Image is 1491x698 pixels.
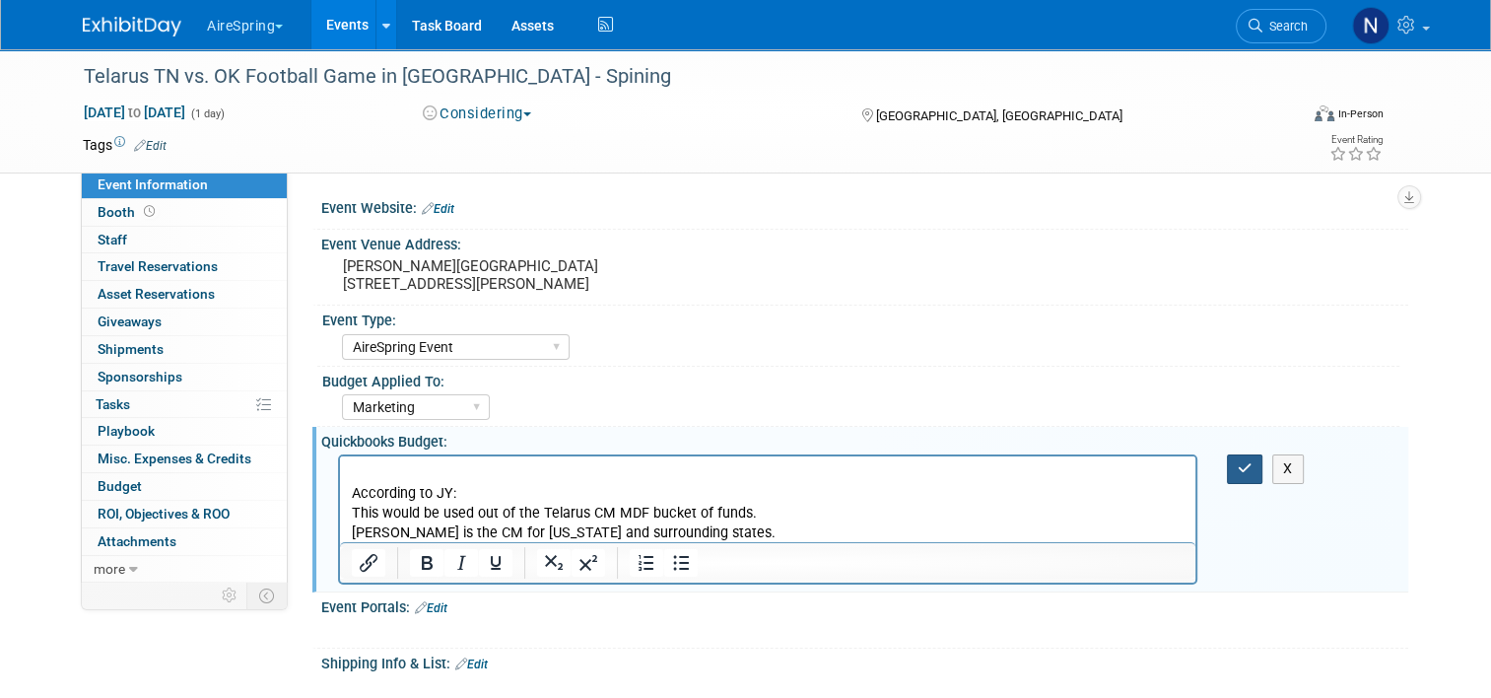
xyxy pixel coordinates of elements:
a: Budget [82,473,287,500]
a: Sponsorships [82,364,287,390]
div: Event Type: [322,306,1399,330]
td: Personalize Event Tab Strip [213,583,247,608]
span: Shipments [98,341,164,357]
img: Natalie Pyron [1352,7,1389,44]
span: Travel Reservations [98,258,218,274]
a: Travel Reservations [82,253,287,280]
a: Edit [134,139,167,153]
a: Edit [415,601,447,615]
button: Italic [444,549,478,577]
span: Tasks [96,396,130,412]
div: In-Person [1337,106,1384,121]
a: ROI, Objectives & ROO [82,501,287,527]
span: Misc. Expenses & Credits [98,451,251,466]
a: Attachments [82,528,287,555]
a: Asset Reservations [82,281,287,308]
a: Edit [455,658,488,671]
p: According to JY: This would be used out of the Telarus CM MDF bucket of funds. [PERSON_NAME] is t... [12,8,845,87]
button: X [1272,454,1304,483]
span: to [125,105,144,120]
span: more [94,561,125,577]
span: Giveaways [98,314,162,329]
div: Event Portals: [321,593,1408,618]
button: Underline [479,549,512,577]
a: more [82,556,287,583]
div: Event Website: [321,193,1408,219]
button: Considering [416,104,539,124]
a: Playbook [82,418,287,445]
a: Giveaways [82,309,287,335]
img: ExhibitDay [83,17,181,36]
a: Misc. Expenses & Credits [82,446,287,472]
span: Sponsorships [98,369,182,384]
button: Superscript [572,549,605,577]
pre: [PERSON_NAME][GEOGRAPHIC_DATA] [STREET_ADDRESS][PERSON_NAME] [343,257,753,293]
button: Numbered list [630,549,663,577]
span: Playbook [98,423,155,439]
span: [GEOGRAPHIC_DATA], [GEOGRAPHIC_DATA] [876,108,1122,123]
a: Staff [82,227,287,253]
span: Staff [98,232,127,247]
img: Format-Inperson.png [1315,105,1334,121]
a: Event Information [82,172,287,198]
a: Booth [82,199,287,226]
a: Shipments [82,336,287,363]
div: Shipping Info & List: [321,649,1408,674]
td: Toggle Event Tabs [247,583,288,608]
span: [DATE] [DATE] [83,104,186,121]
td: Tags [83,135,167,155]
span: ROI, Objectives & ROO [98,506,230,522]
button: Insert/edit link [352,549,385,577]
body: Rich Text Area. Press ALT-0 for help. [11,8,846,87]
button: Bullet list [664,549,698,577]
a: Edit [422,202,454,216]
div: Quickbooks Budget: [321,427,1408,452]
a: Tasks [82,391,287,418]
div: Event Format [1191,103,1384,132]
a: Search [1236,9,1326,43]
iframe: Rich Text Area [340,456,1195,542]
span: Booth [98,204,159,220]
button: Bold [410,549,443,577]
span: Booth not reserved yet [140,204,159,219]
span: Asset Reservations [98,286,215,302]
button: Subscript [537,549,571,577]
span: Search [1262,19,1308,34]
span: Attachments [98,533,176,549]
span: Budget [98,478,142,494]
span: Event Information [98,176,208,192]
span: (1 day) [189,107,225,120]
div: Telarus TN vs. OK Football Game in [GEOGRAPHIC_DATA] - Spining [77,59,1273,95]
div: Budget Applied To: [322,367,1399,391]
div: Event Rating [1329,135,1383,145]
div: Event Venue Address: [321,230,1408,254]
